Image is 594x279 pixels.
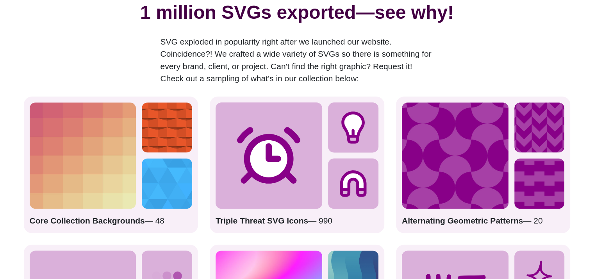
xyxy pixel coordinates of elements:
p: SVG exploded in popularity right after we launched our website. Coincidence?! We crafted a wide v... [161,36,434,85]
img: orange repeating pattern of alternating raised tiles [142,102,192,153]
img: triangles in various blue shades background [142,158,192,209]
img: Purple alternating chevron pattern [514,102,565,153]
p: — 990 [216,215,378,227]
img: purple mushroom cap design pattern [402,102,508,209]
img: purple zig zag zipper pattern [514,158,565,209]
p: — 20 [402,215,565,227]
p: — 48 [30,215,193,227]
strong: Core Collection Backgrounds [30,216,145,225]
strong: Triple Threat SVG Icons [216,216,308,225]
img: grid of squares pink blending into yellow [30,102,136,209]
strong: Alternating Geometric Patterns [402,216,523,225]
